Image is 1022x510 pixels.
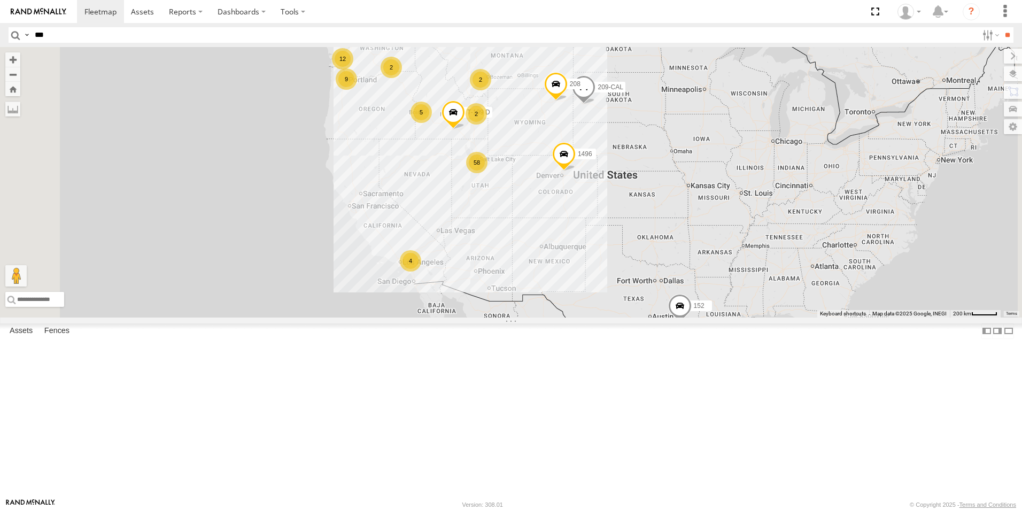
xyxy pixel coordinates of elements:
span: 209-CAL [598,83,623,91]
label: Fences [39,323,75,338]
div: 4 [400,250,421,272]
label: Assets [4,323,38,338]
div: 58 [466,152,487,173]
i: ? [963,3,980,20]
div: Version: 308.01 [462,501,503,508]
a: Visit our Website [6,499,55,510]
span: T-199 D [467,109,490,117]
div: 2 [466,103,487,125]
span: 1496 [578,151,592,158]
label: Map Settings [1004,119,1022,134]
button: Map Scale: 200 km per 45 pixels [950,310,1001,318]
div: 9 [336,68,357,90]
button: Zoom Home [5,82,20,96]
span: 208 [570,80,580,88]
span: Map data ©2025 Google, INEGI [872,311,947,316]
button: Zoom out [5,67,20,82]
label: Search Filter Options [978,27,1001,43]
div: 2 [470,69,491,90]
a: Terms (opens in new tab) [1006,312,1017,316]
button: Keyboard shortcuts [820,310,866,318]
a: Terms and Conditions [959,501,1016,508]
div: 12 [332,48,353,69]
div: Keith Washburn [894,4,925,20]
label: Dock Summary Table to the Right [992,323,1003,339]
div: 5 [411,102,432,123]
span: 152 [694,302,704,310]
div: 2 [381,57,402,78]
label: Hide Summary Table [1003,323,1014,339]
div: © Copyright 2025 - [910,501,1016,508]
img: rand-logo.svg [11,8,66,16]
span: 200 km [953,311,971,316]
button: Zoom in [5,52,20,67]
button: Drag Pegman onto the map to open Street View [5,265,27,287]
label: Measure [5,102,20,117]
label: Search Query [22,27,31,43]
label: Dock Summary Table to the Left [981,323,992,339]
